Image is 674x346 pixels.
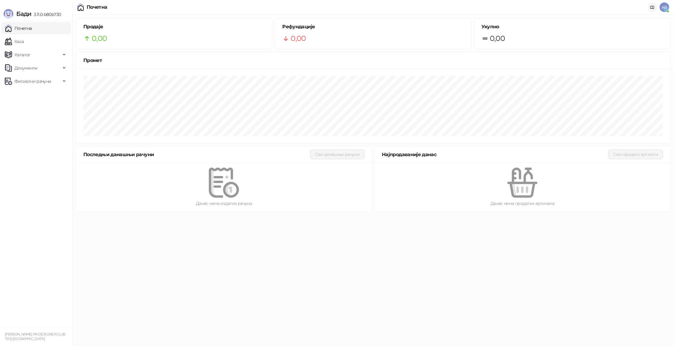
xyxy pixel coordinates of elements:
a: Документација [648,2,657,12]
a: Почетна [5,22,32,34]
div: Данас нема продатих артикала [384,200,660,207]
span: Бади [16,10,31,17]
h5: Продаје [83,23,265,30]
h5: Рефундације [282,23,464,30]
div: Почетна [87,5,107,10]
span: 0,00 [490,33,505,44]
span: 0,00 [291,33,306,44]
img: Logo [4,9,13,19]
span: Документи [14,62,37,74]
span: 0,00 [92,33,107,44]
span: 3.11.0-b80b730 [31,12,61,17]
span: Каталог [14,49,31,61]
h5: Укупно [481,23,663,30]
div: Најпродаваније данас [382,151,608,158]
small: [PERSON_NAME] PR DESIGNER CLUB TR [GEOGRAPHIC_DATA] [5,332,66,341]
a: Каса [5,36,24,48]
button: Сви данашњи рачуни [310,150,364,159]
div: Промет [83,57,663,64]
div: Последњи данашњи рачуни [83,151,310,158]
span: Фискални рачуни [14,75,51,87]
span: AB [660,2,669,12]
button: Сви продати артикли [608,150,663,159]
div: Данас нема издатих рачуна [86,200,362,207]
